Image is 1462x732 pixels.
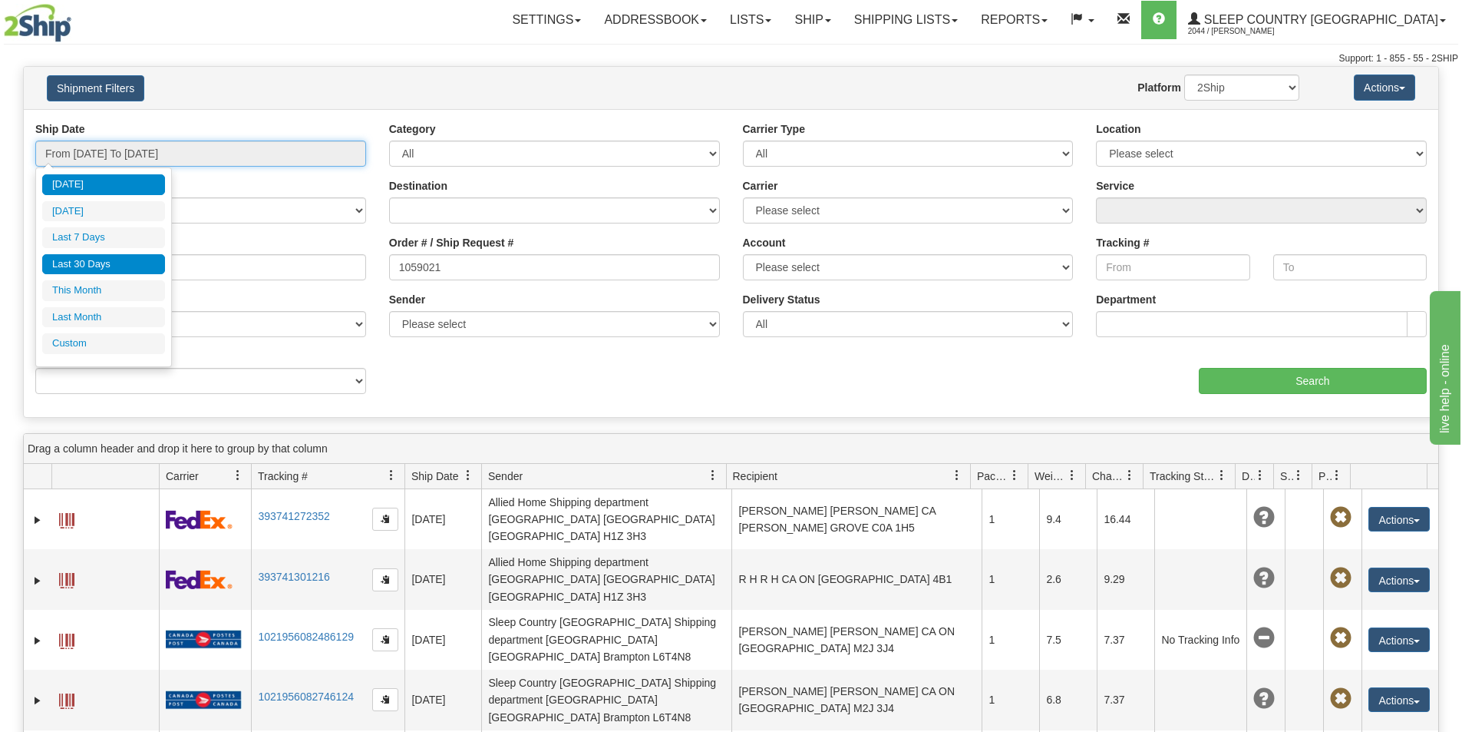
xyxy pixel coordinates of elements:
span: Unknown [1253,688,1275,710]
img: logo2044.jpg [4,4,71,42]
a: Expand [30,512,45,528]
td: 7.37 [1097,610,1154,670]
a: Shipping lists [843,1,969,39]
img: 20 - Canada Post [166,630,241,649]
iframe: chat widget [1427,287,1460,444]
a: Expand [30,573,45,588]
a: Addressbook [592,1,718,39]
label: Location [1096,121,1140,137]
td: 1 [982,489,1039,549]
button: Shipment Filters [47,75,144,101]
td: 1 [982,610,1039,670]
td: Sleep Country [GEOGRAPHIC_DATA] Shipping department [GEOGRAPHIC_DATA] [GEOGRAPHIC_DATA] Brampton ... [481,670,731,730]
button: Actions [1368,687,1430,712]
a: Packages filter column settings [1002,462,1028,489]
td: [PERSON_NAME] [PERSON_NAME] CA ON [GEOGRAPHIC_DATA] M2J 3J4 [731,610,982,670]
li: Last 30 Days [42,254,165,275]
a: Lists [718,1,783,39]
label: Tracking # [1096,235,1149,250]
td: [DATE] [404,670,481,730]
td: Allied Home Shipping department [GEOGRAPHIC_DATA] [GEOGRAPHIC_DATA] [GEOGRAPHIC_DATA] H1Z 3H3 [481,489,731,549]
span: Weight [1035,469,1067,484]
a: Pickup Status filter column settings [1324,462,1350,489]
button: Actions [1368,507,1430,532]
button: Copy to clipboard [372,688,398,711]
button: Actions [1368,628,1430,652]
img: 20 - Canada Post [166,691,241,710]
img: 2 - FedEx Express® [166,570,233,589]
span: Tracking # [258,469,308,484]
td: 9.4 [1039,489,1097,549]
span: Delivery Status [1242,469,1255,484]
li: Custom [42,333,165,354]
label: Ship Date [35,121,85,137]
td: 9.29 [1097,549,1154,609]
label: Service [1096,178,1134,194]
td: [DATE] [404,610,481,670]
span: Pickup Status [1318,469,1332,484]
button: Actions [1368,568,1430,592]
td: [DATE] [404,489,481,549]
span: Shipment Issues [1280,469,1293,484]
td: 1 [982,670,1039,730]
a: Weight filter column settings [1059,462,1085,489]
label: Carrier [743,178,778,194]
td: Sleep Country [GEOGRAPHIC_DATA] Shipping department [GEOGRAPHIC_DATA] [GEOGRAPHIC_DATA] Brampton ... [481,610,731,670]
a: 393741272352 [258,510,329,522]
button: Actions [1354,75,1415,101]
input: To [1273,254,1427,280]
a: Label [59,687,74,711]
label: Delivery Status [743,292,820,307]
td: 1 [982,549,1039,609]
td: 7.37 [1097,670,1154,730]
div: Support: 1 - 855 - 55 - 2SHIP [4,52,1458,65]
a: Carrier filter column settings [225,462,251,489]
span: Pickup Not Assigned [1330,507,1351,528]
span: Sleep Country [GEOGRAPHIC_DATA] [1200,13,1438,26]
a: Settings [500,1,592,39]
a: Reports [969,1,1059,39]
li: This Month [42,280,165,301]
a: Sender filter column settings [700,462,726,489]
li: Last 7 Days [42,227,165,248]
a: Ship [783,1,842,39]
a: Expand [30,693,45,708]
input: Search [1199,368,1427,394]
a: Shipment Issues filter column settings [1285,462,1312,489]
a: Label [59,627,74,651]
a: Label [59,566,74,591]
span: Unknown [1253,568,1275,589]
button: Copy to clipboard [372,508,398,531]
span: Ship Date [411,469,458,484]
label: Order # / Ship Request # [389,235,514,250]
span: Recipient [733,469,777,484]
a: Sleep Country [GEOGRAPHIC_DATA] 2044 / [PERSON_NAME] [1177,1,1457,39]
a: 1021956082746124 [258,691,354,703]
button: Copy to clipboard [372,628,398,651]
li: Last Month [42,307,165,328]
td: No Tracking Info [1154,610,1246,670]
span: Tracking Status [1150,469,1216,484]
label: Account [743,235,786,250]
label: Category [389,121,436,137]
span: Pickup Not Assigned [1330,568,1351,589]
td: [PERSON_NAME] [PERSON_NAME] CA [PERSON_NAME] GROVE C0A 1H5 [731,489,982,549]
img: 2 - FedEx Express® [166,510,233,529]
span: Unknown [1253,507,1275,528]
span: Charge [1092,469,1124,484]
div: live help - online [12,9,142,28]
a: 1021956082486129 [258,631,354,643]
a: 393741301216 [258,571,329,583]
span: Sender [488,469,523,484]
a: Expand [30,633,45,648]
a: Delivery Status filter column settings [1247,462,1273,489]
a: Recipient filter column settings [944,462,970,489]
a: Tracking # filter column settings [378,462,404,489]
td: 6.8 [1039,670,1097,730]
td: [PERSON_NAME] [PERSON_NAME] CA ON [GEOGRAPHIC_DATA] M2J 3J4 [731,670,982,730]
label: Platform [1137,80,1181,95]
span: Packages [977,469,1009,484]
a: Ship Date filter column settings [455,462,481,489]
a: Tracking Status filter column settings [1209,462,1235,489]
label: Sender [389,292,425,307]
